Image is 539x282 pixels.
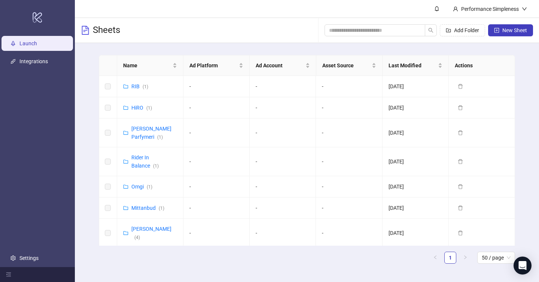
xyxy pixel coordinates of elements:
[446,28,451,33] span: folder-add
[189,61,237,70] span: Ad Platform
[322,61,370,70] span: Asset Source
[502,27,527,33] span: New Sheet
[383,197,449,219] td: [DATE]
[316,119,382,147] td: -
[131,226,171,240] a: [PERSON_NAME](4)
[131,83,148,89] a: RIB(1)
[482,252,511,263] span: 50 / page
[183,119,250,147] td: -
[383,97,449,119] td: [DATE]
[183,55,250,76] th: Ad Platform
[459,252,471,264] button: right
[123,230,128,236] span: folder
[445,252,456,263] a: 1
[131,154,159,169] a: Rider In Balance(1)
[250,97,316,119] td: -
[143,84,148,89] span: ( 1 )
[316,97,382,119] td: -
[157,135,163,140] span: ( 1 )
[383,76,449,97] td: [DATE]
[93,24,120,36] h3: Sheets
[488,24,533,36] button: New Sheet
[183,176,250,197] td: -
[522,6,527,12] span: down
[123,84,128,89] span: folder
[389,61,436,70] span: Last Modified
[123,105,128,110] span: folder
[458,184,463,189] span: delete
[183,76,250,97] td: -
[433,255,438,260] span: left
[316,197,382,219] td: -
[123,61,171,70] span: Name
[429,252,441,264] li: Previous Page
[453,6,458,12] span: user
[459,252,471,264] li: Next Page
[250,147,316,176] td: -
[131,105,152,111] a: HiRO(1)
[117,55,183,76] th: Name
[316,76,382,97] td: -
[183,197,250,219] td: -
[458,5,522,13] div: Performance Simpleness
[123,184,128,189] span: folder
[458,105,463,110] span: delete
[153,163,159,169] span: ( 1 )
[250,219,316,248] td: -
[383,55,449,76] th: Last Modified
[19,58,48,64] a: Integrations
[434,6,439,11] span: bell
[250,119,316,147] td: -
[81,26,90,35] span: file-text
[383,119,449,147] td: [DATE]
[458,230,463,236] span: delete
[6,272,11,277] span: menu-fold
[134,235,140,240] span: ( 4 )
[477,252,515,264] div: Page Size
[131,126,171,140] a: [PERSON_NAME] Parfymeri(1)
[316,219,382,248] td: -
[123,130,128,135] span: folder
[458,84,463,89] span: delete
[159,206,164,211] span: ( 1 )
[250,76,316,97] td: -
[383,147,449,176] td: [DATE]
[256,61,304,70] span: Ad Account
[131,184,152,190] a: Omgi(1)
[146,105,152,111] span: ( 1 )
[458,205,463,211] span: delete
[454,27,479,33] span: Add Folder
[428,28,433,33] span: search
[250,55,316,76] th: Ad Account
[147,184,152,190] span: ( 1 )
[494,28,499,33] span: plus-square
[183,147,250,176] td: -
[463,255,468,260] span: right
[183,97,250,119] td: -
[458,159,463,164] span: delete
[449,55,515,76] th: Actions
[514,257,532,275] div: Open Intercom Messenger
[458,130,463,135] span: delete
[383,176,449,197] td: [DATE]
[250,197,316,219] td: -
[316,55,383,76] th: Asset Source
[19,40,37,46] a: Launch
[444,252,456,264] li: 1
[123,159,128,164] span: folder
[183,219,250,248] td: -
[250,176,316,197] td: -
[383,219,449,248] td: [DATE]
[19,255,39,261] a: Settings
[316,147,382,176] td: -
[123,205,128,211] span: folder
[440,24,485,36] button: Add Folder
[316,176,382,197] td: -
[131,205,164,211] a: Mittanbud(1)
[429,252,441,264] button: left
